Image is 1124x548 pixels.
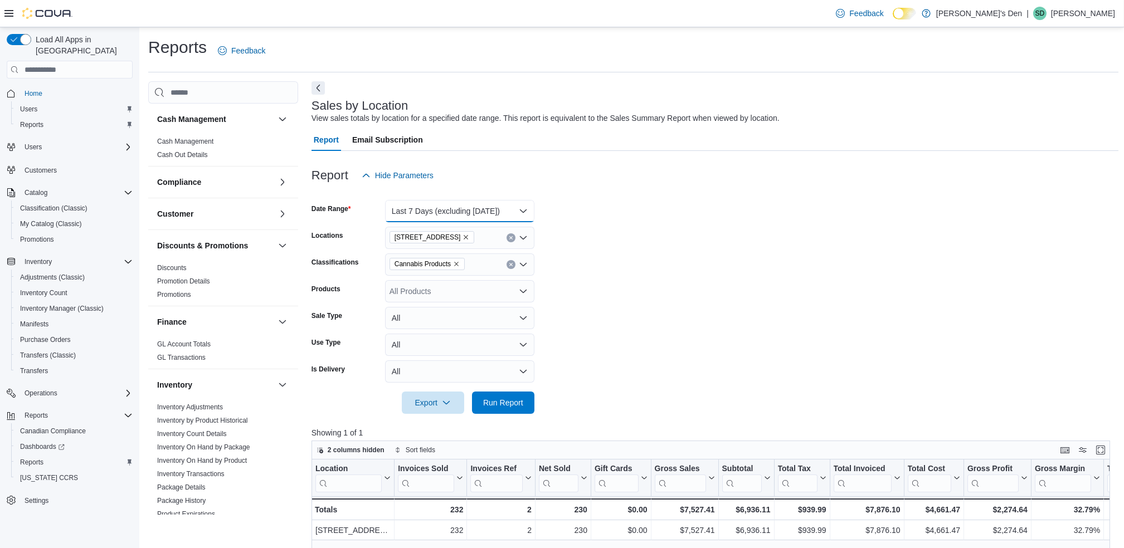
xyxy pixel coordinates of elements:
[470,464,522,474] div: Invoices Ref
[157,379,274,390] button: Inventory
[157,417,248,424] a: Inventory by Product Historical
[2,162,137,178] button: Customers
[16,317,53,331] a: Manifests
[1035,523,1100,537] div: 32.79%
[1035,464,1091,474] div: Gross Margin
[11,348,137,363] button: Transfers (Classic)
[157,114,226,125] h3: Cash Management
[20,186,52,199] button: Catalog
[390,443,440,457] button: Sort fields
[157,353,206,362] span: GL Transactions
[20,304,104,313] span: Inventory Manager (Classic)
[25,257,52,266] span: Inventory
[20,140,133,154] span: Users
[11,470,137,486] button: [US_STATE] CCRS
[595,503,648,516] div: $0.00
[390,258,465,270] span: Cannabis Products
[276,175,289,189] button: Compliance
[16,286,133,300] span: Inventory Count
[722,523,770,537] div: $6,936.11
[157,240,248,251] h3: Discounts & Promotions
[20,320,48,329] span: Manifests
[20,386,133,400] span: Operations
[16,271,133,284] span: Adjustments (Classic)
[777,503,826,516] div: $939.99
[20,86,133,100] span: Home
[20,87,47,100] a: Home
[157,291,191,299] a: Promotions
[654,464,705,492] div: Gross Sales
[352,129,423,151] span: Email Subscription
[20,105,37,114] span: Users
[7,81,133,537] nav: Complex example
[20,255,56,268] button: Inventory
[11,270,137,285] button: Adjustments (Classic)
[314,129,339,151] span: Report
[654,503,714,516] div: $7,527.41
[16,302,133,315] span: Inventory Manager (Classic)
[25,143,42,151] span: Users
[406,446,435,454] span: Sort fields
[595,523,648,537] div: $0.00
[16,217,133,231] span: My Catalog (Classic)
[157,429,227,438] span: Inventory Count Details
[11,316,137,332] button: Manifests
[312,169,348,182] h3: Report
[20,140,46,154] button: Users
[967,464,1028,492] button: Gross Profit
[833,503,900,516] div: $7,876.10
[20,442,65,451] span: Dashboards
[231,45,265,56] span: Feedback
[315,464,382,492] div: Location
[2,185,137,200] button: Catalog
[276,378,289,392] button: Inventory
[16,302,108,315] a: Inventory Manager (Classic)
[11,332,137,348] button: Purchase Orders
[16,333,75,346] a: Purchase Orders
[22,8,72,19] img: Cova
[595,464,648,492] button: Gift Cards
[148,135,298,166] div: Cash Management
[357,164,438,187] button: Hide Parameters
[157,496,206,505] span: Package History
[2,85,137,101] button: Home
[25,166,57,175] span: Customers
[16,471,82,485] a: [US_STATE] CCRS
[20,204,87,213] span: Classification (Classic)
[893,8,916,19] input: Dark Mode
[20,163,133,177] span: Customers
[16,233,133,246] span: Promotions
[276,207,289,221] button: Customer
[315,503,391,516] div: Totals
[2,492,137,508] button: Settings
[157,457,247,464] a: Inventory On Hand by Product
[157,497,206,505] a: Package History
[20,255,133,268] span: Inventory
[1026,7,1029,20] p: |
[1051,7,1115,20] p: [PERSON_NAME]
[157,443,250,451] a: Inventory On Hand by Package
[157,264,187,272] a: Discounts
[722,464,761,492] div: Subtotal
[157,456,247,465] span: Inventory On Hand by Product
[16,118,133,131] span: Reports
[20,164,61,177] a: Customers
[148,337,298,369] div: Finance
[20,409,52,422] button: Reports
[833,464,891,474] div: Total Invoiced
[375,170,434,181] span: Hide Parameters
[25,496,48,505] span: Settings
[276,112,289,126] button: Cash Management
[390,231,475,243] span: 740A Fraser Ave
[16,456,48,469] a: Reports
[157,510,215,518] span: Product Expirations
[398,464,454,492] div: Invoices Sold
[25,389,57,398] span: Operations
[833,523,900,537] div: $7,876.10
[595,464,639,492] div: Gift Card Sales
[315,464,391,492] button: Location
[328,446,385,454] span: 2 columns hidden
[395,258,451,270] span: Cannabis Products
[312,99,408,112] h3: Sales by Location
[2,139,137,155] button: Users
